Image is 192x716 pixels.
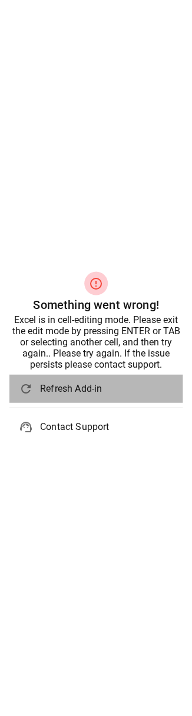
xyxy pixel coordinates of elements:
span: refresh [19,381,33,395]
span: Contact Support [40,419,173,433]
span: Refresh Add-in [40,381,173,395]
span: error_outline [89,276,103,290]
h6: Something went wrong! [9,295,183,314]
div: Excel is in cell-editing mode. Please exit the edit mode by pressing ENTER or TAB or selecting an... [9,314,183,369]
span: support_agent [19,419,33,433]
